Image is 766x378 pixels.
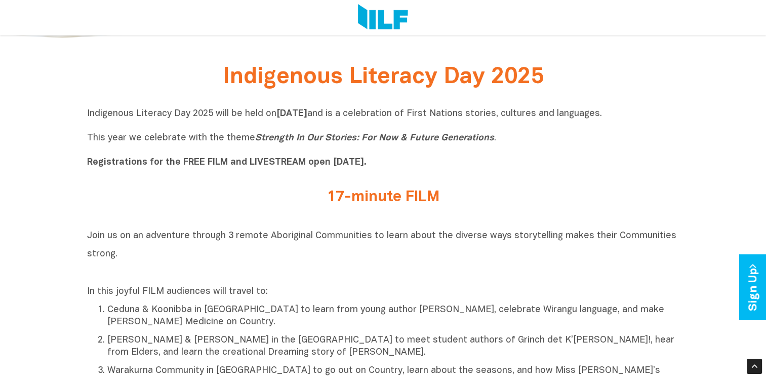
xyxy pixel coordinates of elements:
[107,304,679,328] p: Ceduna & Koonibba in [GEOGRAPHIC_DATA] to learn from young author [PERSON_NAME], celebrate Wirang...
[276,109,307,118] b: [DATE]
[87,108,679,169] p: Indigenous Literacy Day 2025 will be held on and is a celebration of First Nations stories, cultu...
[193,189,573,206] h2: 17-minute FILM
[107,334,679,359] p: [PERSON_NAME] & [PERSON_NAME] in the [GEOGRAPHIC_DATA] to meet student authors of Grinch det K’[P...
[255,134,494,142] i: Strength In Our Stories: For Now & Future Generations
[87,232,676,258] span: Join us on an adventure through 3 remote Aboriginal Communities to learn about the diverse ways s...
[747,359,762,374] div: Scroll Back to Top
[358,4,408,31] img: Logo
[87,158,367,167] b: Registrations for the FREE FILM and LIVESTREAM open [DATE].
[223,67,544,88] span: Indigenous Literacy Day 2025
[87,286,679,298] p: In this joyful FILM audiences will travel to:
